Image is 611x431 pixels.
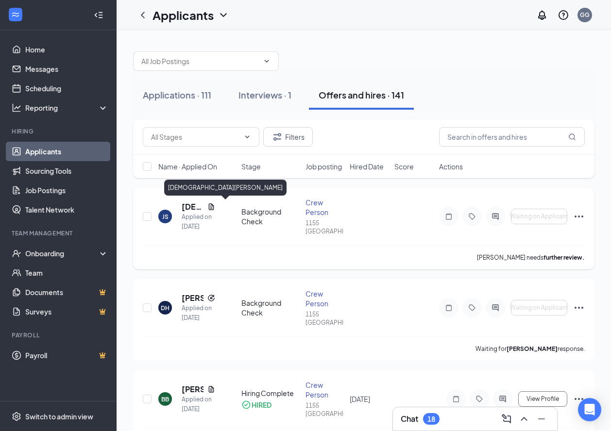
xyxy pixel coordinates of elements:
a: Sourcing Tools [25,161,108,181]
svg: MagnifyingGlass [568,133,576,141]
span: Hired Date [350,162,384,171]
svg: ActiveChat [490,304,501,312]
button: Minimize [534,411,549,427]
span: [DATE] [350,395,370,403]
a: Job Postings [25,181,108,200]
svg: Ellipses [573,302,585,314]
a: DocumentsCrown [25,282,108,302]
a: Applicants [25,142,108,161]
button: Waiting on Applicant [511,300,567,315]
b: [PERSON_NAME] [507,345,558,352]
div: Reporting [25,103,109,113]
svg: Note [450,395,462,403]
a: Home [25,40,108,59]
div: Crew Person [305,380,344,399]
span: View Profile [526,396,559,402]
svg: ChevronDown [263,57,271,65]
svg: Ellipses [573,211,585,222]
div: Offers and hires · 141 [319,89,404,101]
div: Background Check [241,207,299,226]
svg: Notifications [536,9,548,21]
svg: ChevronDown [218,9,229,21]
div: Hiring [12,127,106,135]
svg: Document [207,203,215,211]
svg: ChevronDown [243,133,251,141]
svg: Document [207,385,215,393]
svg: QuestionInfo [558,9,569,21]
h5: [PERSON_NAME] [182,384,204,395]
input: All Job Postings [141,56,259,66]
a: Messages [25,59,108,79]
div: Open Intercom Messenger [578,398,601,421]
div: 1155 [GEOGRAPHIC_DATA] [305,310,344,327]
b: further review. [543,254,585,261]
div: Team Management [12,229,106,237]
div: Switch to admin view [25,412,93,421]
div: 1155 [GEOGRAPHIC_DATA] [305,401,344,418]
div: Hiring Complete [241,388,299,398]
svg: Reapply [207,294,215,302]
span: Score [394,162,414,171]
div: Applications · 111 [143,89,211,101]
svg: Tag [474,395,485,403]
div: GG [580,11,590,19]
div: [DEMOGRAPHIC_DATA][PERSON_NAME] [164,180,287,196]
button: View Profile [518,391,567,407]
svg: Analysis [12,103,21,113]
span: Waiting on Applicant [510,304,568,311]
svg: Minimize [536,413,547,425]
svg: Tag [466,304,478,312]
h3: Chat [401,414,418,424]
a: Talent Network [25,200,108,219]
p: [PERSON_NAME] needs [477,253,585,262]
svg: Ellipses [573,393,585,405]
div: Interviews · 1 [238,89,291,101]
svg: Note [443,213,455,220]
svg: Tag [466,213,478,220]
div: JS [162,213,169,221]
svg: Filter [272,131,283,143]
div: Applied on [DATE] [182,395,215,414]
a: SurveysCrown [25,302,108,321]
p: Waiting for response. [475,345,585,353]
div: Applied on [DATE] [182,303,215,323]
a: Team [25,263,108,282]
input: Search in offers and hires [439,127,585,147]
span: Job posting [305,162,342,171]
h5: [PERSON_NAME] [182,293,204,303]
div: Onboarding [25,249,100,258]
div: Background Check [241,298,299,317]
svg: ActiveChat [490,213,501,220]
div: Crew Person [305,289,344,308]
div: 1155 [GEOGRAPHIC_DATA] [305,219,344,235]
div: 18 [427,415,435,423]
button: ChevronUp [516,411,532,427]
svg: UserCheck [12,249,21,258]
svg: ComposeMessage [501,413,512,425]
button: Waiting on Applicant [511,209,567,224]
button: Filter Filters [263,127,313,147]
a: Scheduling [25,79,108,98]
input: All Stages [151,132,239,142]
div: Payroll [12,331,106,339]
svg: ActiveChat [497,395,509,403]
svg: Collapse [94,10,103,20]
span: Stage [241,162,261,171]
svg: Settings [12,412,21,421]
a: PayrollCrown [25,346,108,365]
div: Crew Person [305,198,344,217]
span: Actions [439,162,463,171]
div: HIRED [252,400,272,410]
span: Name · Applied On [158,162,217,171]
div: BB [161,395,169,403]
div: Applied on [DATE] [182,212,215,232]
svg: ChevronLeft [137,9,149,21]
svg: WorkstreamLogo [11,10,20,19]
svg: ChevronUp [518,413,530,425]
span: Waiting on Applicant [510,213,568,220]
button: ComposeMessage [499,411,514,427]
div: DH [161,304,170,312]
svg: Note [443,304,455,312]
h5: [DEMOGRAPHIC_DATA][PERSON_NAME] [182,201,204,212]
